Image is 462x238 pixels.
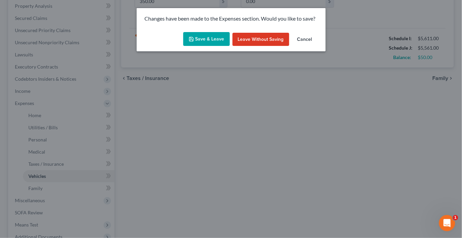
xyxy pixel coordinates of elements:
[292,33,318,46] button: Cancel
[145,15,318,23] p: Changes have been made to the Expenses section. Would you like to save?
[439,215,455,231] iframe: Intercom live chat
[183,32,230,46] button: Save & Leave
[453,215,458,220] span: 1
[233,33,289,46] button: Leave without Saving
